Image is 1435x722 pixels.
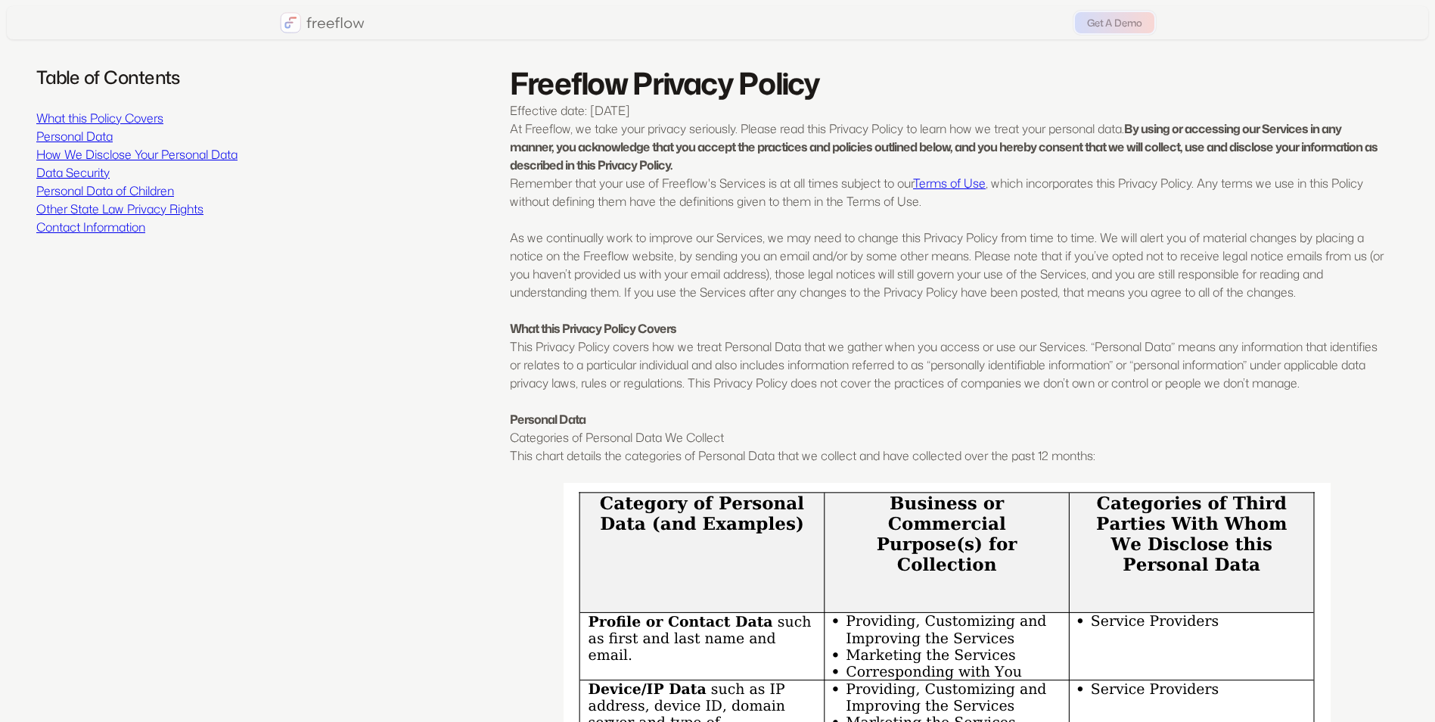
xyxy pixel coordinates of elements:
strong: Freeflow Privacy Policy [510,61,818,104]
p: This chart details the categories of Personal Data that we collect and have collected over the pa... [510,447,1384,465]
strong: Personal Data [510,411,585,428]
p: ‍ [510,392,1384,410]
p: ‍ [36,91,437,109]
h6: Table of Contents [36,65,437,91]
strong: What this Privacy Policy Covers [510,320,676,337]
p: As we continually work to improve our Services, we may need to change this Privacy Policy from ti... [510,229,1384,301]
a: Get A Demo [1075,12,1154,33]
p: Remember that your use of Freeflow's Services is at all times subject to our , which incorporates... [510,174,1384,210]
p: This Privacy Policy covers how we treat Personal Data that we gather when you access or use our S... [510,338,1384,392]
p: ‍ [510,465,1384,483]
a: Terms of Use [913,175,986,191]
p: ‍ [510,301,1384,319]
p: Effective date: [DATE] [510,101,1384,120]
a: home [280,12,365,33]
a: Personal Data of Children [36,182,174,199]
a: What this Policy Covers [36,110,163,126]
strong: By using or accessing our Services in any manner, you acknowledge that you accept the practices a... [510,120,1378,173]
a: Personal Data [36,128,113,145]
p: At Freeflow, we take your privacy seriously. Please read this Privacy Policy to learn how we trea... [510,120,1384,174]
h3: ‍ [36,236,437,272]
a: Contact Information [36,219,145,235]
a: How We Disclose Your Personal Data [36,146,238,163]
em: Categories of Personal Data We Collect [510,429,724,446]
a: Other State Law Privacy Rights [36,201,203,217]
p: ‍ [510,210,1384,229]
a: Data Security [36,164,110,181]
